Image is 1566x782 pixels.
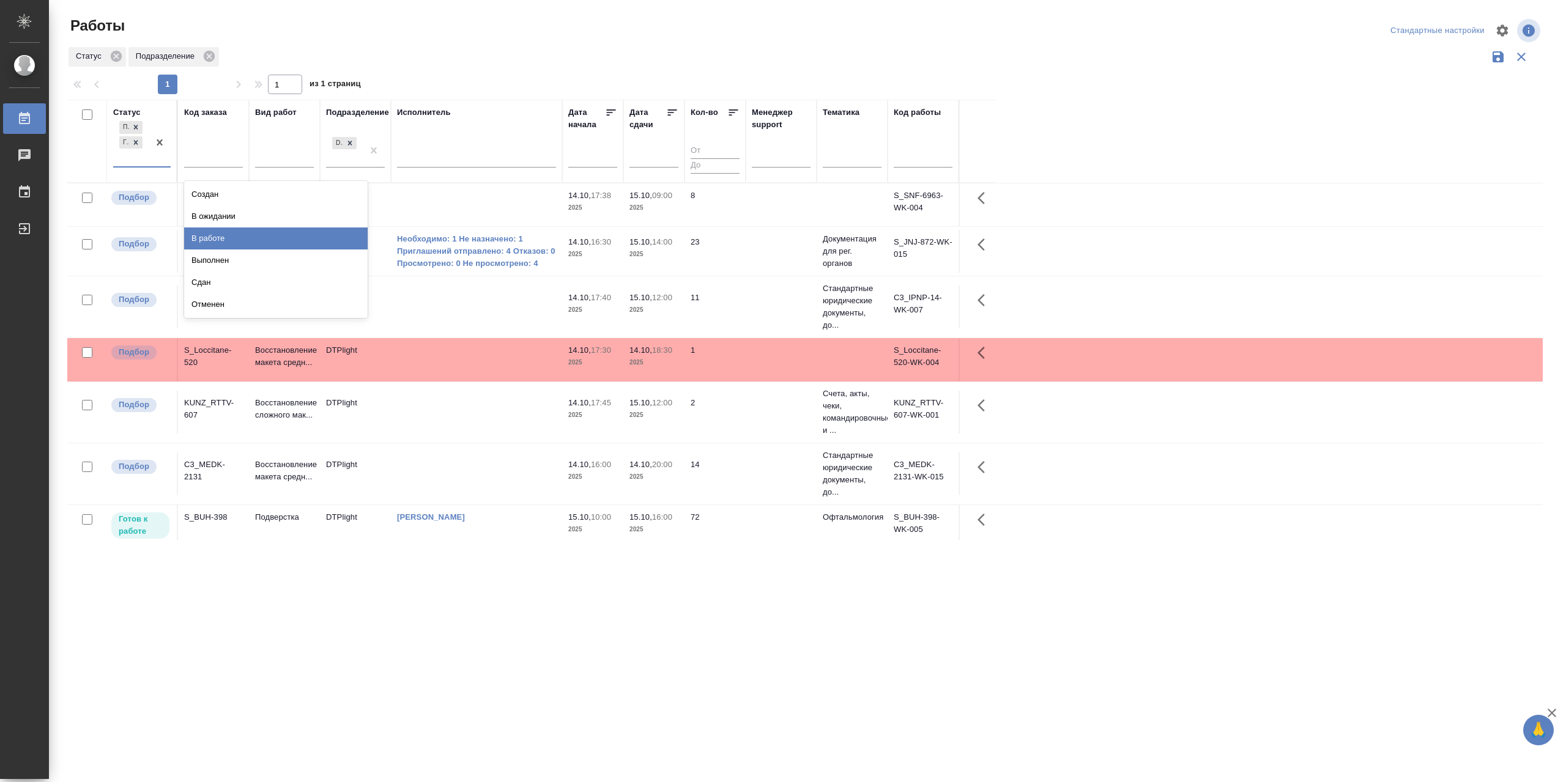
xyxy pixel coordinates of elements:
[888,505,959,548] td: S_BUH-398-WK-005
[685,505,746,548] td: 72
[629,345,652,355] p: 14.10,
[652,191,672,200] p: 09:00
[568,523,617,536] p: 2025
[320,452,391,495] td: DTPlight
[110,459,171,475] div: Можно подбирать исполнителей
[76,50,106,62] p: Статус
[331,136,358,151] div: DTPlight
[629,471,678,483] p: 2025
[629,202,678,214] p: 2025
[119,136,129,149] div: Готов к работе
[1486,45,1510,68] button: Сохранить фильтры
[184,511,243,523] div: S_BUH-398
[888,230,959,273] td: S_JNJ-872-WK-015
[629,356,678,369] p: 2025
[255,344,314,369] p: Восстановление макета средн...
[568,191,591,200] p: 14.10,
[685,183,746,226] td: 8
[119,460,149,473] p: Подбор
[119,191,149,204] p: Подбор
[970,452,1000,482] button: Здесь прячутся важные кнопки
[119,238,149,250] p: Подбор
[113,106,141,119] div: Статус
[397,512,465,522] a: [PERSON_NAME]
[691,158,740,174] input: До
[752,106,811,131] div: Менеджер support
[691,143,740,158] input: От
[652,512,672,522] p: 16:00
[568,237,591,246] p: 14.10,
[591,191,611,200] p: 17:38
[685,286,746,328] td: 11
[184,397,243,421] div: KUNZ_RTTV-607
[685,391,746,433] td: 2
[691,106,718,119] div: Кол-во
[184,183,368,205] div: Создан
[69,47,126,67] div: Статус
[823,282,881,331] p: Стандартные юридические документы, до...
[629,460,652,469] p: 14.10,
[1517,19,1543,42] span: Посмотреть информацию
[894,106,941,119] div: Код работы
[629,398,652,407] p: 15.10,
[320,338,391,381] td: DTPlight
[685,230,746,273] td: 23
[320,391,391,433] td: DTPlight
[110,511,171,540] div: Исполнитель может приступить к работе
[685,452,746,495] td: 14
[629,191,652,200] p: 15.10,
[823,388,881,437] p: Счета, акты, чеки, командировочные и ...
[629,304,678,316] p: 2025
[652,237,672,246] p: 14:00
[128,47,219,67] div: Подразделение
[823,233,881,270] p: Документация для рег. органов
[652,345,672,355] p: 18:30
[568,293,591,302] p: 14.10,
[110,344,171,361] div: Можно подбирать исполнителей
[184,293,368,315] div: Отменен
[397,233,556,270] a: Необходимо: 1 Не назначено: 1 Приглашений отправлено: 4 Отказов: 0 Просмотрено: 0 Не просмотрено: 4
[629,293,652,302] p: 15.10,
[970,230,1000,259] button: Здесь прячутся важные кнопки
[568,512,591,522] p: 15.10,
[652,398,672,407] p: 12:00
[652,460,672,469] p: 20:00
[255,511,314,523] p: Подверстка
[568,471,617,483] p: 2025
[310,76,361,94] span: из 1 страниц
[119,346,149,358] p: Подбор
[888,183,959,226] td: S_SNF-6963-WK-004
[184,106,227,119] div: Код заказа
[568,345,591,355] p: 14.10,
[110,190,171,206] div: Можно подбирать исполнителей
[629,237,652,246] p: 15.10,
[970,286,1000,315] button: Здесь прячутся важные кнопки
[184,227,368,249] div: В работе
[591,345,611,355] p: 17:30
[591,398,611,407] p: 17:45
[591,460,611,469] p: 16:00
[568,409,617,421] p: 2025
[591,512,611,522] p: 10:00
[1528,717,1549,743] span: 🙏
[136,50,199,62] p: Подразделение
[1488,16,1517,45] span: Настроить таблицу
[568,202,617,214] p: 2025
[888,391,959,433] td: KUNZ_RTTV-607-WK-001
[119,121,129,134] div: Подбор
[568,106,605,131] div: Дата начала
[888,338,959,381] td: S_Loccitane-520-WK-004
[1523,715,1554,745] button: 🙏
[255,397,314,421] p: Восстановление сложного мак...
[568,460,591,469] p: 14.10,
[888,452,959,495] td: C3_MEDK-2131-WK-015
[888,286,959,328] td: C3_IPNP-14-WK-007
[652,293,672,302] p: 12:00
[320,505,391,548] td: DTPlight
[823,449,881,498] p: Стандартные юридические документы, до...
[184,344,243,369] div: S_Loccitane-520
[184,205,368,227] div: В ожидании
[629,523,678,536] p: 2025
[255,106,297,119] div: Вид работ
[970,183,1000,213] button: Здесь прячутся важные кнопки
